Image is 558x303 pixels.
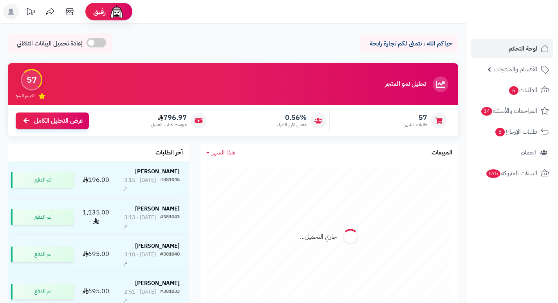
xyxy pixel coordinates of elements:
[505,6,551,22] img: logo-2.png
[77,161,115,198] td: 196.00
[432,149,452,156] h3: المبيعات
[160,251,180,267] div: #381040
[212,148,235,157] span: هذا الشهر
[77,199,115,236] td: 1,135.00
[495,126,537,137] span: طلبات الإرجاع
[151,122,187,128] span: متوسط طلب العميل
[471,81,553,100] a: الطلبات6
[366,39,452,48] p: حياكم الله ، نتمنى لكم تجارة رابحة
[11,247,74,262] div: تم الدفع
[300,232,337,241] div: جاري التحميل...
[160,176,180,192] div: #381045
[135,205,180,213] strong: [PERSON_NAME]
[471,102,553,120] a: المراجعات والأسئلة14
[521,147,536,158] span: العملاء
[471,164,553,183] a: السلات المتروكة575
[16,112,89,129] a: عرض التحليل الكامل
[11,172,74,188] div: تم الدفع
[135,242,180,250] strong: [PERSON_NAME]
[124,251,160,267] div: [DATE] - 3:10 م
[77,236,115,273] td: 695.00
[509,43,537,54] span: لوحة التحكم
[11,209,74,225] div: تم الدفع
[486,169,501,178] span: 575
[17,39,83,48] span: إعادة تحميل البيانات التلقائي
[109,4,125,20] img: ai-face.png
[277,113,307,122] span: 0.56%
[151,113,187,122] span: 796.97
[135,279,180,287] strong: [PERSON_NAME]
[405,122,427,128] span: طلبات الشهر
[135,167,180,176] strong: [PERSON_NAME]
[471,143,553,162] a: العملاء
[508,85,537,96] span: الطلبات
[385,81,426,88] h3: تحليل نمو المتجر
[277,122,307,128] span: معدل تكرار الشراء
[124,214,160,229] div: [DATE] - 3:13 م
[155,149,183,156] h3: آخر الطلبات
[480,105,537,116] span: المراجعات والأسئلة
[471,122,553,141] a: طلبات الإرجاع6
[481,107,492,116] span: 14
[509,86,518,95] span: 6
[11,284,74,299] div: تم الدفع
[16,93,34,99] span: تقييم النمو
[206,148,235,157] a: هذا الشهر
[160,214,180,229] div: #381043
[21,4,40,22] a: تحديثات المنصة
[405,113,427,122] span: 57
[495,128,505,137] span: 6
[486,168,537,179] span: السلات المتروكة
[93,7,106,16] span: رفيق
[494,64,537,75] span: الأقسام والمنتجات
[124,176,160,192] div: [DATE] - 3:15 م
[34,116,83,125] span: عرض التحليل الكامل
[471,39,553,58] a: لوحة التحكم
